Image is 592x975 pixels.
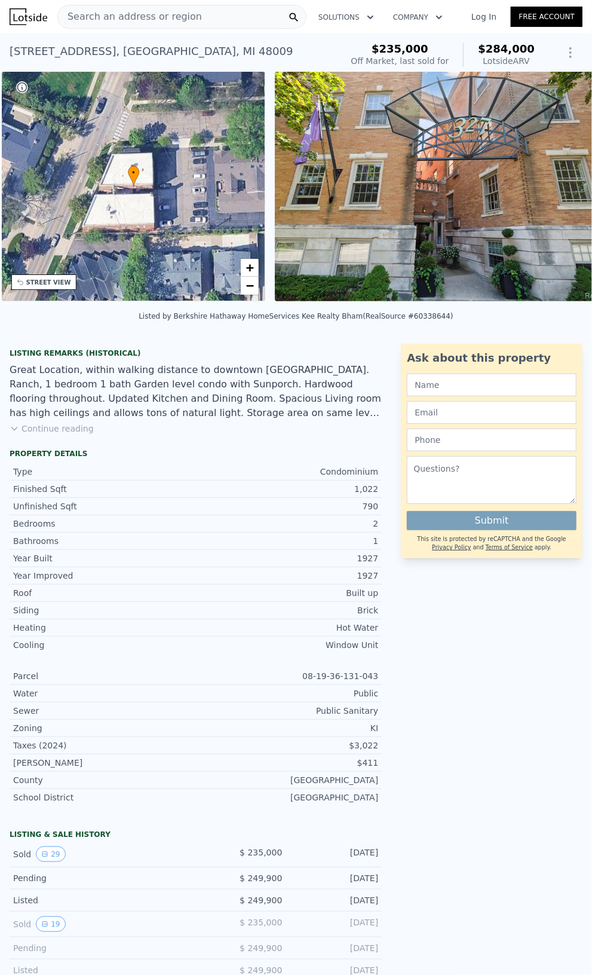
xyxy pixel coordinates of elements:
div: 08-19-36-131-043 [196,670,379,682]
div: Public Sanitary [196,705,379,717]
div: Year Built [13,552,196,564]
div: Bathrooms [13,535,196,547]
div: 1,022 [196,483,379,495]
button: Solutions [309,7,384,28]
div: Hot Water [196,622,379,634]
div: LISTING & SALE HISTORY [10,830,382,842]
span: $235,000 [372,42,428,55]
div: Zoning [13,722,196,734]
span: Search an address or region [58,10,202,24]
span: $ 235,000 [240,918,282,927]
button: View historical data [36,846,65,862]
div: Listed [13,894,186,906]
span: − [246,278,254,293]
div: [DATE] [292,894,378,906]
div: KI [196,722,379,734]
div: $3,022 [196,739,379,751]
div: County [13,774,196,786]
div: 1 [196,535,379,547]
button: View historical data [36,916,65,932]
input: Email [407,401,576,424]
div: Off Market, last sold for [351,55,449,67]
button: Continue reading [10,423,94,435]
div: Cooling [13,639,196,651]
div: Year Improved [13,570,196,582]
span: + [246,260,254,275]
div: • [128,166,140,187]
button: Submit [407,511,576,530]
div: 790 [196,500,379,512]
div: Taxes (2024) [13,739,196,751]
span: $284,000 [478,42,535,55]
div: Parcel [13,670,196,682]
div: Unfinished Sqft [13,500,196,512]
div: Listing Remarks (Historical) [10,349,382,358]
a: Zoom in [241,259,259,277]
div: Public [196,687,379,699]
input: Phone [407,429,576,451]
div: [GEOGRAPHIC_DATA] [196,791,379,803]
span: $ 249,900 [240,965,282,975]
input: Name [407,374,576,396]
div: Roof [13,587,196,599]
div: $411 [196,757,379,769]
div: Finished Sqft [13,483,196,495]
div: Built up [196,587,379,599]
div: Ask about this property [407,350,576,366]
div: Bedrooms [13,518,196,530]
span: $ 249,900 [240,895,282,905]
div: Pending [13,872,186,884]
div: This site is protected by reCAPTCHA and the Google and apply. [407,535,576,552]
div: 1927 [196,570,379,582]
div: Sewer [13,705,196,717]
img: Lotside [10,8,47,25]
div: Listed by Berkshire Hathaway HomeServices Kee Realty Bham (RealSource #60338644) [139,312,453,320]
a: Terms of Service [486,544,533,551]
button: Show Options [559,41,582,65]
span: $ 235,000 [240,848,282,857]
div: [DATE] [292,916,378,932]
div: [STREET_ADDRESS] , [GEOGRAPHIC_DATA] , MI 48009 [10,43,293,60]
div: Siding [13,604,196,616]
div: 2 [196,518,379,530]
div: Sold [13,916,186,932]
div: Sold [13,846,186,862]
div: 1927 [196,552,379,564]
div: Heating [13,622,196,634]
div: [GEOGRAPHIC_DATA] [196,774,379,786]
div: [DATE] [292,872,378,884]
div: Great Location, within walking distance to downtown [GEOGRAPHIC_DATA]. Ranch, 1 bedroom 1 bath Ga... [10,363,382,420]
div: [DATE] [292,942,378,954]
div: [DATE] [292,846,378,862]
div: [PERSON_NAME] [13,757,196,769]
div: Brick [196,604,379,616]
div: Type [13,466,196,478]
div: School District [13,791,196,803]
div: Lotside ARV [478,55,535,67]
a: Zoom out [241,277,259,295]
div: STREET VIEW [26,278,71,287]
div: Window Unit [196,639,379,651]
a: Log In [457,11,511,23]
div: Water [13,687,196,699]
div: Condominium [196,466,379,478]
button: Company [384,7,452,28]
span: • [128,167,140,178]
a: Free Account [511,7,582,27]
span: $ 249,900 [240,873,282,883]
span: $ 249,900 [240,943,282,953]
a: Privacy Policy [432,544,471,551]
div: Property details [10,449,382,459]
div: Pending [13,942,186,954]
